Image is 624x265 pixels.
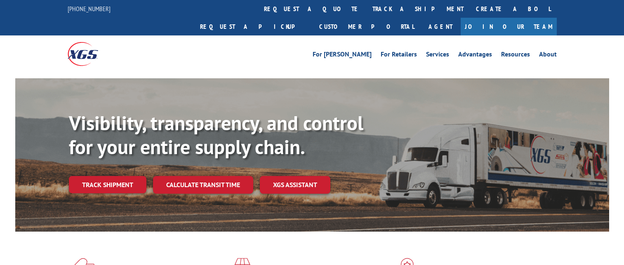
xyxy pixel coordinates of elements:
[461,18,557,35] a: Join Our Team
[426,51,449,60] a: Services
[420,18,461,35] a: Agent
[539,51,557,60] a: About
[69,176,146,193] a: Track shipment
[153,176,253,194] a: Calculate transit time
[381,51,417,60] a: For Retailers
[69,110,363,159] b: Visibility, transparency, and control for your entire supply chain.
[194,18,313,35] a: Request a pickup
[313,18,420,35] a: Customer Portal
[260,176,330,194] a: XGS ASSISTANT
[68,5,111,13] a: [PHONE_NUMBER]
[313,51,372,60] a: For [PERSON_NAME]
[501,51,530,60] a: Resources
[458,51,492,60] a: Advantages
